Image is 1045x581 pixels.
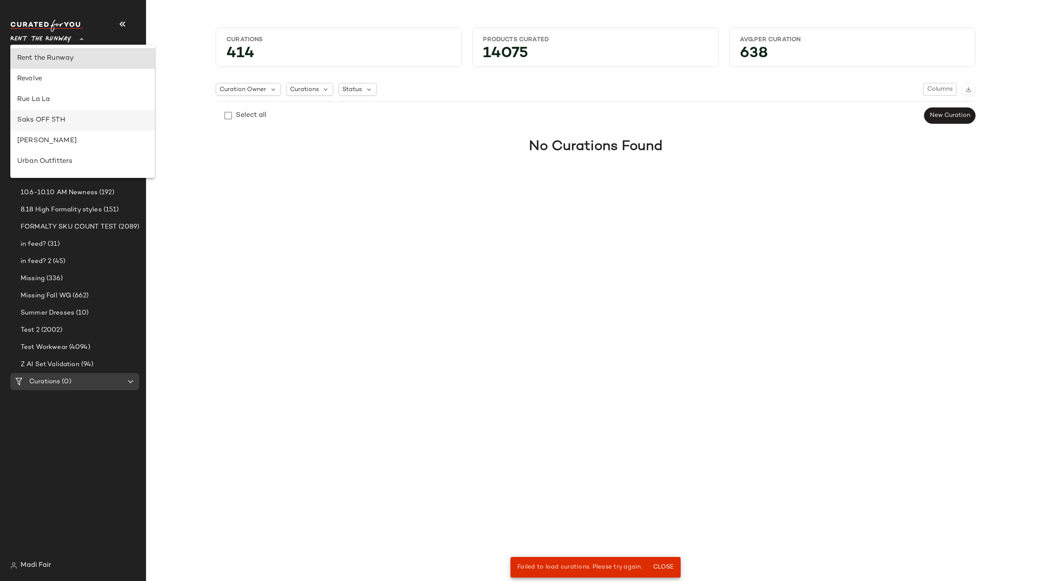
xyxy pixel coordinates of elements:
span: 10.6-10.10 AM Newness [21,188,98,198]
div: Rent the Runway [17,53,148,64]
span: Missing Fall WG [21,291,71,301]
span: (2089) [117,222,139,232]
span: Curation Owner [220,85,266,94]
span: (192) [98,188,114,198]
div: 414 [220,47,458,63]
span: in feed? [21,239,46,249]
span: New Curation [929,112,970,119]
div: Curations [226,36,451,44]
span: (0) [60,377,71,387]
div: 14075 [476,47,715,63]
span: (10) [74,308,89,318]
span: Columns [927,86,953,93]
span: Rent the Runway [10,29,71,45]
span: (94) [79,360,94,370]
span: Curations [29,377,60,387]
div: Revolve [17,74,148,84]
span: Madi Fair [21,560,51,571]
span: Curations [290,85,319,94]
span: Test 2 [21,325,40,335]
span: in feed? 2 [21,257,51,266]
span: Test Workwear [21,342,67,352]
button: New Curation [924,107,975,124]
div: Rue La La [17,95,148,105]
span: Summer Dresses [21,308,74,318]
div: Select all [236,110,266,121]
div: Avg.per Curation [740,36,965,44]
div: undefined-list [10,45,155,178]
span: (662) [71,291,89,301]
span: (31) [46,239,60,249]
button: Columns [923,83,956,96]
div: Urban Outfitters UK [17,177,148,187]
div: [PERSON_NAME] [17,136,148,146]
div: Products Curated [483,36,708,44]
span: (4094) [67,342,90,352]
div: Saks OFF 5TH [17,115,148,125]
span: 8.18 High Formality styles [21,205,102,215]
span: Close [653,564,674,571]
h1: No Curations Found [529,136,663,157]
div: 638 [733,47,972,63]
img: svg%3e [10,562,17,569]
span: (2002) [40,325,62,335]
span: Status [342,85,362,94]
div: Urban Outfitters [17,156,148,167]
img: cfy_white_logo.C9jOOHJF.svg [10,20,83,32]
span: (151) [102,205,119,215]
span: FORMALTY SKU COUNT TEST [21,222,117,232]
span: (336) [45,274,63,284]
button: Close [649,560,677,575]
span: (45) [51,257,65,266]
span: Z AI Set Validation [21,360,79,370]
span: Missing [21,274,45,284]
span: Failed to load curations. Please try again. [517,564,642,570]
